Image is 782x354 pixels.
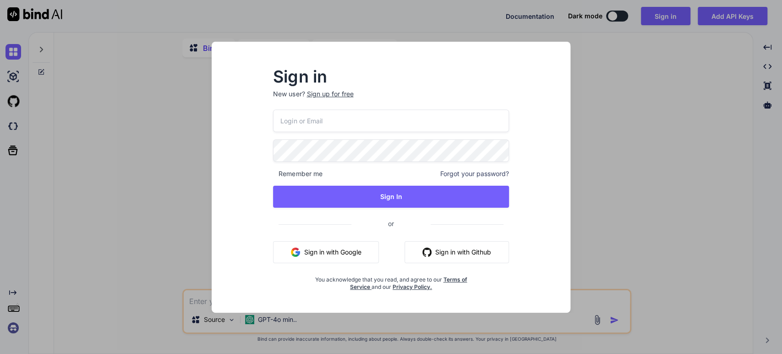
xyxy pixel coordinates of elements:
[273,69,509,84] h2: Sign in
[273,169,322,178] span: Remember me
[393,283,432,290] a: Privacy Policy.
[405,241,509,263] button: Sign in with Github
[312,271,470,291] div: You acknowledge that you read, and agree to our and our
[273,186,509,208] button: Sign In
[306,89,353,99] div: Sign up for free
[273,241,379,263] button: Sign in with Google
[351,212,431,235] span: or
[273,89,509,110] p: New user?
[440,169,509,178] span: Forgot your password?
[291,248,300,257] img: google
[273,110,509,132] input: Login or Email
[350,276,467,290] a: Terms of Service
[422,248,432,257] img: github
